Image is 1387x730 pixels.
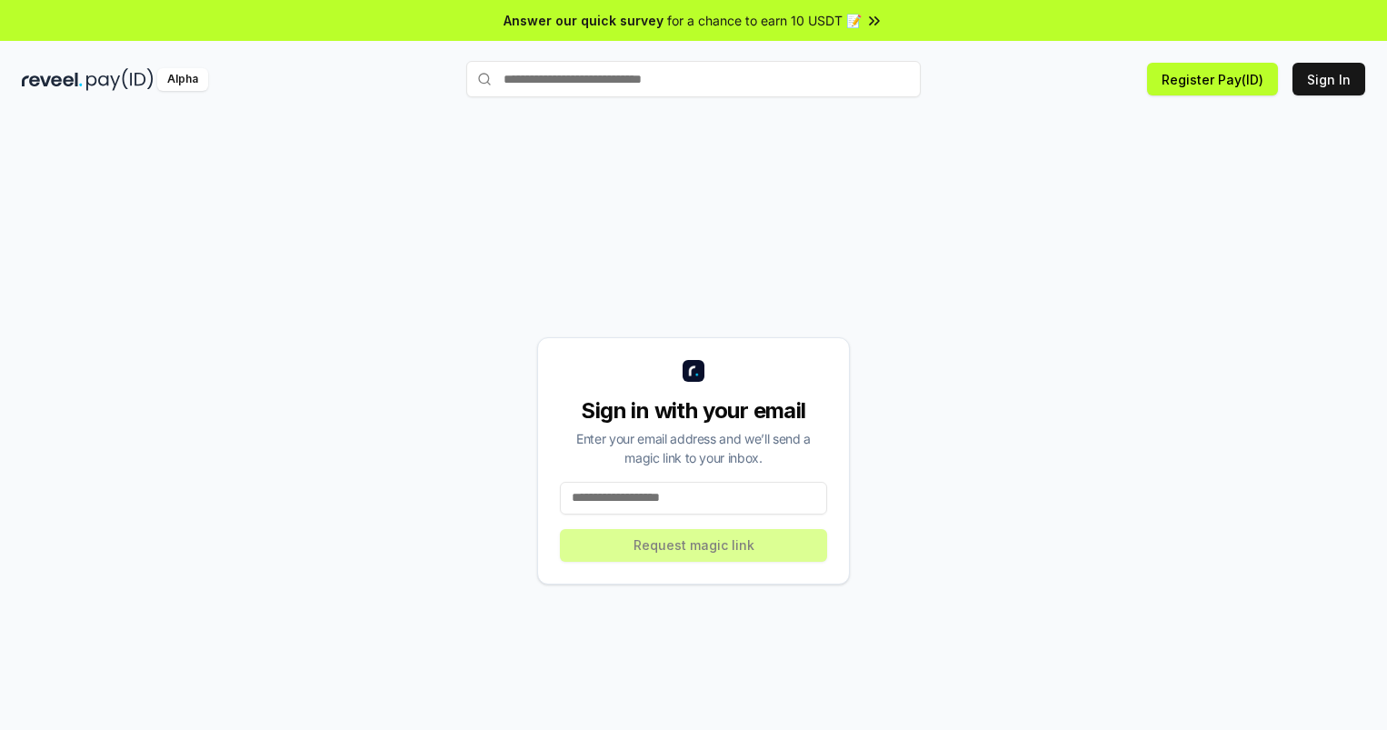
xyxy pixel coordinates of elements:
button: Sign In [1292,63,1365,95]
img: logo_small [683,360,704,382]
span: for a chance to earn 10 USDT 📝 [667,11,862,30]
img: reveel_dark [22,68,83,91]
button: Register Pay(ID) [1147,63,1278,95]
div: Alpha [157,68,208,91]
div: Enter your email address and we’ll send a magic link to your inbox. [560,429,827,467]
div: Sign in with your email [560,396,827,425]
img: pay_id [86,68,154,91]
span: Answer our quick survey [504,11,664,30]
